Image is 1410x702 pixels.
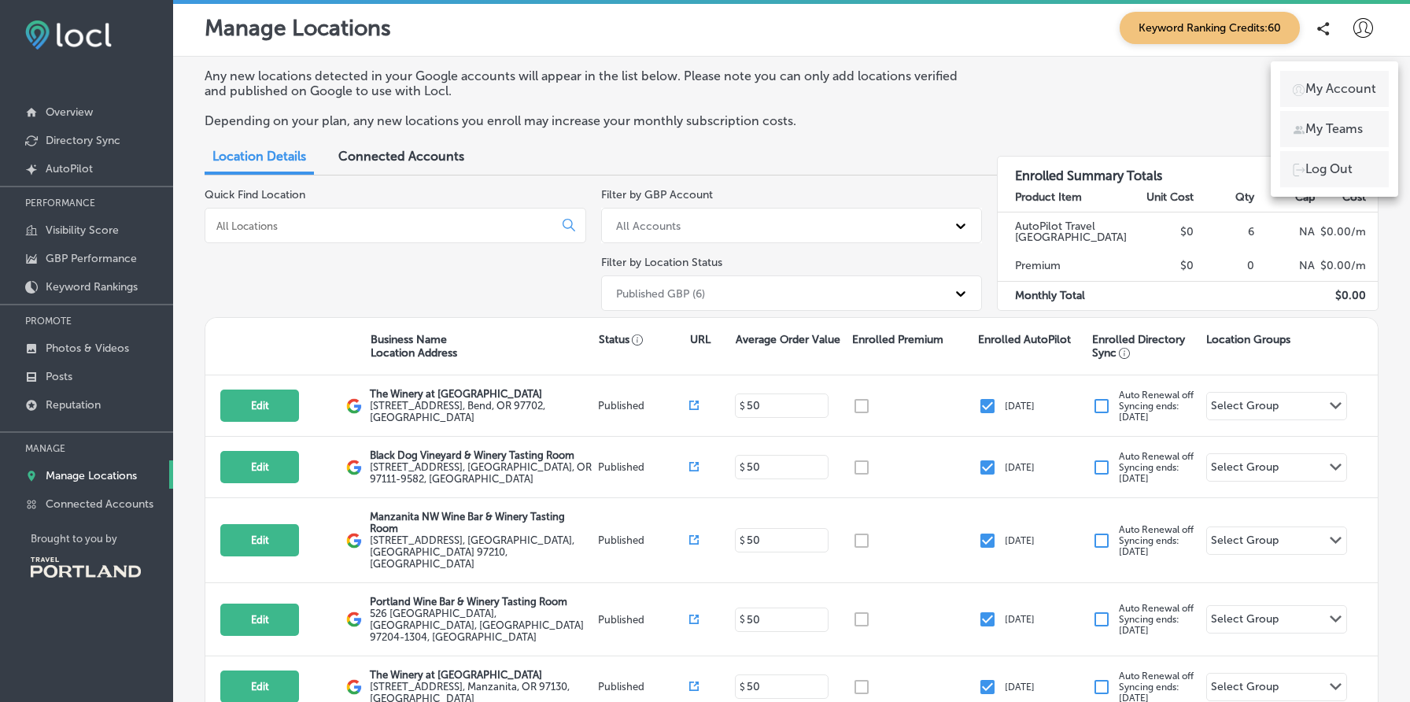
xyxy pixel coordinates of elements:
p: Log Out [1305,160,1353,179]
p: Photos & Videos [46,342,129,355]
a: Log Out [1280,151,1389,187]
p: Posts [46,370,72,383]
p: Keyword Rankings [46,280,138,294]
p: Reputation [46,398,101,412]
a: My Teams [1280,111,1389,147]
p: Manage Locations [46,469,137,482]
a: My Account [1280,71,1389,107]
p: AutoPilot [46,162,93,175]
p: My Teams [1305,120,1363,139]
img: Travel Portland [31,557,141,578]
p: Connected Accounts [46,497,153,511]
p: Brought to you by [31,533,173,545]
p: Overview [46,105,93,119]
p: Visibility Score [46,224,119,237]
p: Directory Sync [46,134,120,147]
p: My Account [1305,79,1376,98]
img: fda3e92497d09a02dc62c9cd864e3231.png [25,20,112,50]
p: GBP Performance [46,252,137,265]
